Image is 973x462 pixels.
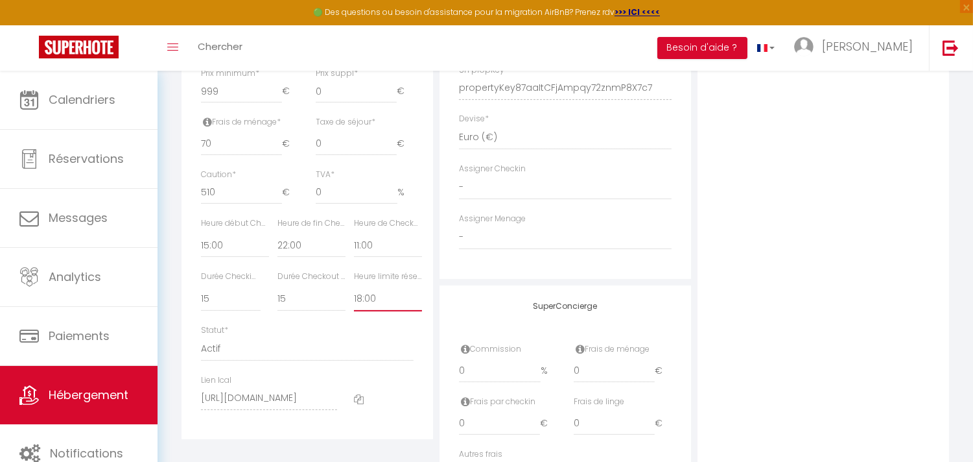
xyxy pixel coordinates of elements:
button: Besoin d'aide ? [657,37,747,59]
label: Frais par checkin [459,396,535,408]
label: Statut [201,324,228,337]
span: € [397,132,414,156]
label: TVA [316,169,334,181]
span: Réservations [49,151,124,167]
label: Caution [201,169,236,181]
i: Frais de ménage [576,344,585,354]
label: Devise [459,113,489,125]
a: Chercher [188,25,252,71]
label: Heure limite réservation [354,271,422,283]
label: Frais de ménage [574,343,650,356]
span: € [655,359,672,383]
label: Prix minimum [201,67,259,80]
label: input.concierge_other_fees [459,448,502,461]
span: Chercher [198,40,242,53]
a: >>> ICI <<<< [615,6,660,18]
label: Durée Checkin (min) [201,271,261,283]
span: % [541,359,557,383]
label: Durée Checkout (min) [277,271,346,283]
label: Heure de fin Checkin [277,217,346,230]
span: € [655,412,672,435]
label: Assigner Menage [459,213,526,225]
label: Commission [459,343,521,356]
label: Prix suppl [316,67,358,80]
span: € [282,181,299,204]
i: Frais par checkin [461,396,470,407]
a: ... [PERSON_NAME] [784,25,929,71]
img: logout [943,40,959,56]
label: Assigner Checkin [459,163,526,175]
span: Paiements [49,328,110,344]
label: Lien Ical [201,374,231,387]
span: Hébergement [49,387,128,403]
span: % [397,181,414,204]
span: € [282,80,299,103]
span: Messages [49,210,108,226]
label: SH propKey [459,64,504,77]
label: Taxe de séjour [316,116,375,128]
span: € [282,132,299,156]
span: [PERSON_NAME] [822,38,913,55]
i: Commission [461,344,470,354]
h4: SuperConcierge [459,302,672,311]
label: Heure de Checkout [354,217,422,230]
span: € [540,412,557,435]
label: Frais par checkin [574,396,624,408]
span: € [397,80,414,103]
img: ... [794,37,814,56]
span: Calendriers [49,91,115,108]
label: Frais de ménage [201,116,281,128]
span: Notifications [50,445,123,461]
i: Frais de ménage [203,117,212,127]
span: Analytics [49,269,101,285]
img: Super Booking [39,36,119,58]
label: Heure début Checkin [201,217,269,230]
